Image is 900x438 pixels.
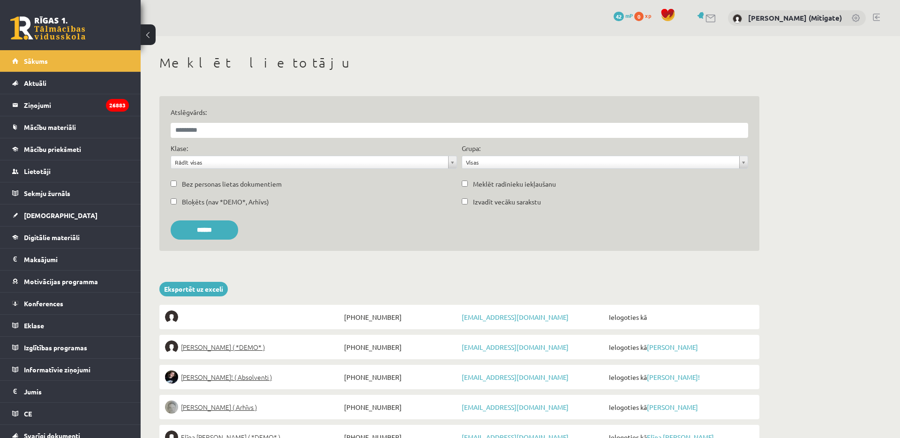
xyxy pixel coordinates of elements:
[607,370,754,384] span: Ielogoties kā
[165,370,342,384] a: [PERSON_NAME]! ( Absolventi )
[171,156,457,168] a: Rādīt visas
[634,12,644,21] span: 0
[473,197,541,207] label: Izvadīt vecāku sarakstu
[12,116,129,138] a: Mācību materiāli
[12,315,129,336] a: Eklase
[12,138,129,160] a: Mācību priekšmeti
[462,156,748,168] a: Visas
[607,310,754,324] span: Ielogoties kā
[12,160,129,182] a: Lietotāji
[181,340,265,354] span: [PERSON_NAME] ( *DEMO* )
[171,107,748,117] label: Atslēgvārds:
[24,299,63,308] span: Konferences
[634,12,656,19] a: 0 xp
[462,313,569,321] a: [EMAIL_ADDRESS][DOMAIN_NAME]
[748,13,842,23] a: [PERSON_NAME] (Mitigate)
[12,381,129,402] a: Jumis
[625,12,633,19] span: mP
[462,343,569,351] a: [EMAIL_ADDRESS][DOMAIN_NAME]
[182,179,282,189] label: Bez personas lietas dokumentiem
[24,189,70,197] span: Sekmju žurnāls
[473,179,556,189] label: Meklēt radinieku iekļaušanu
[12,182,129,204] a: Sekmju žurnāls
[165,400,178,414] img: Lelde Braune
[159,55,759,71] h1: Meklēt lietotāju
[171,143,188,153] label: Klase:
[647,403,698,411] a: [PERSON_NAME]
[24,167,51,175] span: Lietotāji
[181,400,257,414] span: [PERSON_NAME] ( Arhīvs )
[24,145,81,153] span: Mācību priekšmeti
[24,57,48,65] span: Sākums
[24,387,42,396] span: Jumis
[24,211,97,219] span: [DEMOGRAPHIC_DATA]
[342,370,459,384] span: [PHONE_NUMBER]
[24,79,46,87] span: Aktuāli
[12,359,129,380] a: Informatīvie ziņojumi
[12,249,129,270] a: Maksājumi
[165,340,342,354] a: [PERSON_NAME] ( *DEMO* )
[342,340,459,354] span: [PHONE_NUMBER]
[24,321,44,330] span: Eklase
[24,123,76,131] span: Mācību materiāli
[342,400,459,414] span: [PHONE_NUMBER]
[462,143,480,153] label: Grupa:
[165,340,178,354] img: Elīna Elizabete Ancveriņa
[182,197,269,207] label: Bloķēts (nav *DEMO*, Arhīvs)
[12,293,129,314] a: Konferences
[159,282,228,296] a: Eksportēt uz exceli
[12,403,129,424] a: CE
[106,99,129,112] i: 26883
[647,343,698,351] a: [PERSON_NAME]
[24,365,90,374] span: Informatīvie ziņojumi
[12,204,129,226] a: [DEMOGRAPHIC_DATA]
[12,227,129,248] a: Digitālie materiāli
[165,400,342,414] a: [PERSON_NAME] ( Arhīvs )
[645,12,651,19] span: xp
[165,370,178,384] img: Sofija Anrio-Karlauska!
[24,343,87,352] span: Izglītības programas
[181,370,272,384] span: [PERSON_NAME]! ( Absolventi )
[614,12,633,19] a: 42 mP
[733,14,742,23] img: Vitālijs Viļums (Mitigate)
[24,233,80,242] span: Digitālie materiāli
[12,94,129,116] a: Ziņojumi26883
[24,277,98,286] span: Motivācijas programma
[342,310,459,324] span: [PHONE_NUMBER]
[12,72,129,94] a: Aktuāli
[12,271,129,292] a: Motivācijas programma
[462,373,569,381] a: [EMAIL_ADDRESS][DOMAIN_NAME]
[607,340,754,354] span: Ielogoties kā
[24,409,32,418] span: CE
[175,156,444,168] span: Rādīt visas
[24,94,129,116] legend: Ziņojumi
[462,403,569,411] a: [EMAIL_ADDRESS][DOMAIN_NAME]
[466,156,735,168] span: Visas
[24,249,129,270] legend: Maksājumi
[10,16,85,40] a: Rīgas 1. Tālmācības vidusskola
[647,373,700,381] a: [PERSON_NAME]!
[607,400,754,414] span: Ielogoties kā
[614,12,624,21] span: 42
[12,337,129,358] a: Izglītības programas
[12,50,129,72] a: Sākums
